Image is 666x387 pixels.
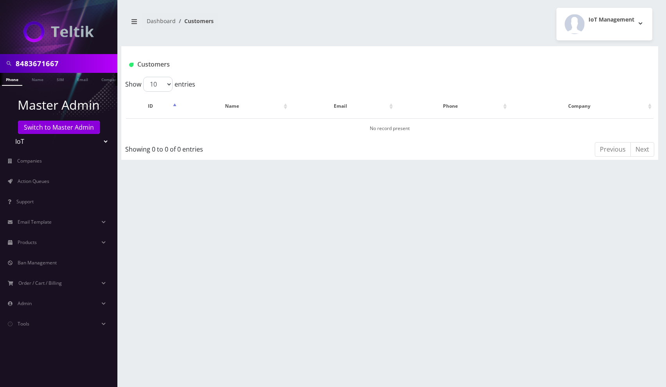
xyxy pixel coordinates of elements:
[18,121,100,134] a: Switch to Master Admin
[18,259,57,266] span: Ban Management
[126,95,178,118] th: ID: activate to sort column descending
[147,17,176,25] a: Dashboard
[290,95,395,118] th: Email: activate to sort column ascending
[556,8,652,40] button: IoT Management
[125,141,340,154] div: Showing 0 to 0 of 0 entries
[18,320,29,327] span: Tools
[126,118,653,138] td: No record present
[18,239,37,246] span: Products
[23,21,94,42] img: IoT
[17,157,42,164] span: Companies
[18,219,52,225] span: Email Template
[53,73,68,85] a: SIM
[509,95,653,118] th: Company: activate to sort column ascending
[73,73,92,85] a: Email
[18,280,62,286] span: Order / Cart / Billing
[396,95,509,118] th: Phone: activate to sort column ascending
[595,142,631,157] a: Previous
[16,56,115,71] input: Search in Company
[127,13,384,35] nav: breadcrumb
[176,17,214,25] li: Customers
[97,73,124,85] a: Company
[2,73,22,86] a: Phone
[18,300,32,307] span: Admin
[28,73,47,85] a: Name
[179,95,289,118] th: Name: activate to sort column ascending
[18,178,49,184] span: Action Queues
[630,142,654,157] a: Next
[129,61,562,68] h1: Customers
[125,77,195,92] label: Show entries
[16,198,34,205] span: Support
[143,77,173,92] select: Showentries
[589,16,634,23] h2: IoT Management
